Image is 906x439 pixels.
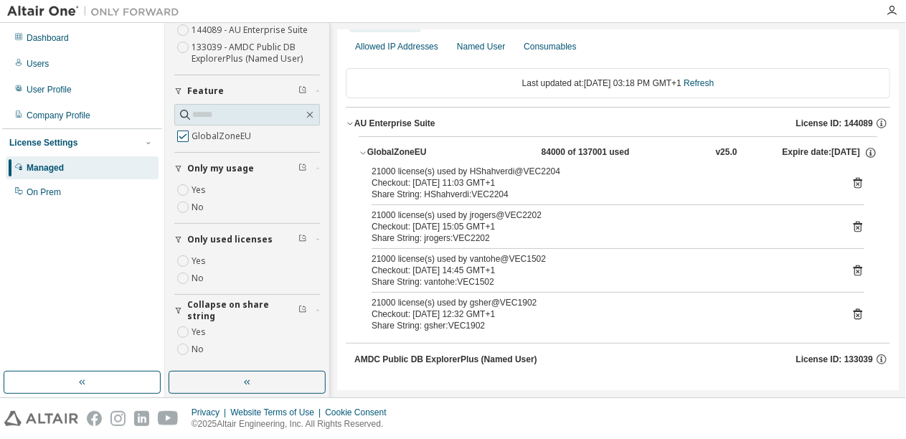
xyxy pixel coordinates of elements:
div: GlobalZoneEU [367,146,496,159]
div: v25.0 [716,146,737,159]
div: Consumables [524,41,576,52]
span: Collapse on share string [187,299,298,322]
div: Cookie Consent [325,407,395,418]
img: altair_logo.svg [4,411,78,426]
img: facebook.svg [87,411,102,426]
button: AU Enterprise SuiteLicense ID: 144089 [346,108,890,139]
div: Managed [27,162,64,174]
label: 144089 - AU Enterprise Suite [192,22,311,39]
label: 133039 - AMDC Public DB ExplorerPlus (Named User) [192,39,320,67]
div: Website Terms of Use [230,407,325,418]
div: Company Profile [27,110,90,121]
div: 84000 of 137001 used [542,146,671,159]
div: Named User [457,41,505,52]
button: GlobalZoneEU84000 of 137001 usedv25.0Expire date:[DATE] [359,137,877,169]
div: Checkout: [DATE] 11:03 GMT+1 [372,177,830,189]
span: Clear filter [298,305,307,316]
div: Users [27,58,49,70]
label: Yes [192,181,209,199]
div: 21000 license(s) used by jrogers@VEC2202 [372,209,830,221]
img: instagram.svg [110,411,126,426]
label: No [192,270,207,287]
div: AU Enterprise Suite [354,118,435,129]
div: Last updated at: [DATE] 03:18 PM GMT+1 [346,68,890,98]
button: AMDC Public DB ExplorerPlus (Named User)License ID: 133039 [354,344,890,375]
div: Dashboard [27,32,69,44]
span: Clear filter [298,85,307,97]
div: Allowed IP Addresses [355,41,438,52]
div: Privacy [192,407,230,418]
div: User Profile [27,84,72,95]
button: Only used licenses [174,224,320,255]
button: Feature [174,75,320,107]
label: No [192,341,207,358]
div: AMDC Public DB ExplorerPlus (Named User) [354,354,537,365]
div: Expire date: [DATE] [783,146,877,159]
button: Only my usage [174,153,320,184]
div: License Settings [9,137,77,148]
div: Share String: jrogers:VEC2202 [372,232,830,244]
div: 21000 license(s) used by gsher@VEC1902 [372,297,830,308]
span: Only my usage [187,163,254,174]
div: Share String: gsher:VEC1902 [372,320,830,331]
span: Clear filter [298,234,307,245]
span: License ID: 133039 [796,354,873,365]
div: Checkout: [DATE] 15:05 GMT+1 [372,221,830,232]
div: Checkout: [DATE] 14:45 GMT+1 [372,265,830,276]
div: Checkout: [DATE] 12:32 GMT+1 [372,308,830,320]
div: Share String: HShahverdi:VEC2204 [372,189,830,200]
img: Altair One [7,4,187,19]
span: Feature [187,85,224,97]
button: Collapse on share string [174,295,320,326]
label: Yes [192,324,209,341]
div: 21000 license(s) used by vantohe@VEC1502 [372,253,830,265]
div: Share String: vantohe:VEC1502 [372,276,830,288]
span: Clear filter [298,163,307,174]
span: License ID: 144089 [796,118,873,129]
img: youtube.svg [158,411,179,426]
label: No [192,199,207,216]
p: © 2025 Altair Engineering, Inc. All Rights Reserved. [192,418,395,430]
div: 21000 license(s) used by HShahverdi@VEC2204 [372,166,830,177]
a: Refresh [684,78,714,88]
label: Yes [192,252,209,270]
span: Only used licenses [187,234,273,245]
img: linkedin.svg [134,411,149,426]
div: On Prem [27,187,61,198]
label: GlobalZoneEU [192,128,254,145]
